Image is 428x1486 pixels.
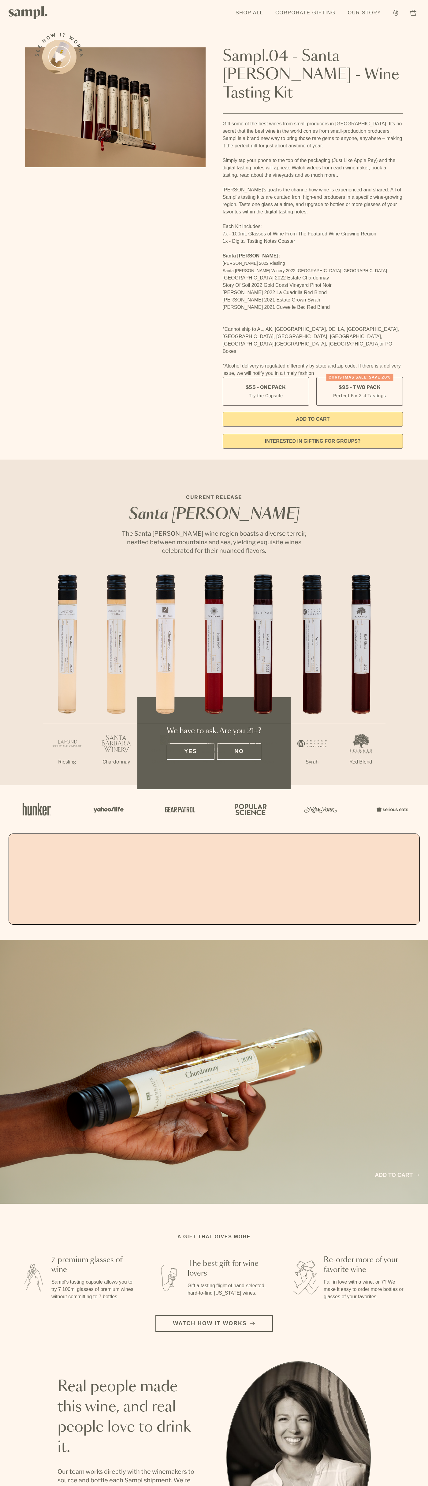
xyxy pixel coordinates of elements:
li: 3 / 7 [141,575,190,785]
li: 1 / 7 [43,575,92,785]
span: $55 - One Pack [246,384,286,391]
small: Try the Capsule [249,392,283,399]
p: Red Blend [337,758,385,766]
button: See how it works [42,40,76,74]
a: Add to cart [375,1171,419,1179]
li: 6 / 7 [288,575,337,785]
p: Red Blend [239,758,288,766]
li: 2 / 7 [92,575,141,785]
li: 5 / 7 [239,575,288,785]
a: Corporate Gifting [272,6,339,20]
a: Our Story [345,6,384,20]
button: Add to Cart [223,412,403,427]
li: 4 / 7 [190,575,239,785]
a: interested in gifting for groups? [223,434,403,449]
img: Sampl.04 - Santa Barbara - Wine Tasting Kit [25,47,206,167]
small: Perfect For 2-4 Tastings [333,392,386,399]
p: Riesling [43,758,92,766]
img: Sampl logo [9,6,48,19]
a: Shop All [233,6,266,20]
p: Pinot Noir [190,758,239,766]
p: Chardonnay [92,758,141,766]
span: $95 - Two Pack [339,384,381,391]
p: Chardonnay [141,758,190,766]
p: Syrah [288,758,337,766]
div: Christmas SALE! Save 20% [326,374,393,381]
li: 7 / 7 [337,575,385,785]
